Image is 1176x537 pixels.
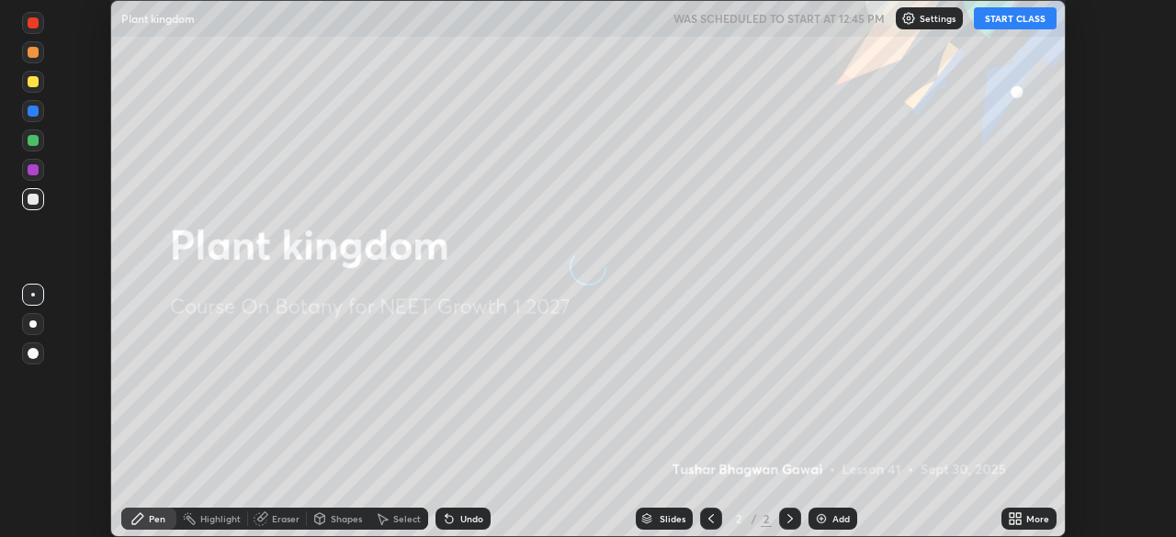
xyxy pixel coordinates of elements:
div: Add [832,514,850,523]
div: 2 [729,513,748,524]
img: add-slide-button [814,511,829,526]
div: Select [393,514,421,523]
div: 2 [761,510,772,527]
h5: WAS SCHEDULED TO START AT 12:45 PM [673,10,885,27]
button: START CLASS [974,7,1057,29]
div: / [752,513,757,524]
div: Pen [149,514,165,523]
div: Highlight [200,514,241,523]
div: Eraser [272,514,300,523]
div: Shapes [331,514,362,523]
div: Undo [460,514,483,523]
p: Settings [920,14,955,23]
img: class-settings-icons [901,11,916,26]
p: Plant kingdom [121,11,195,26]
div: More [1026,514,1049,523]
div: Slides [660,514,685,523]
